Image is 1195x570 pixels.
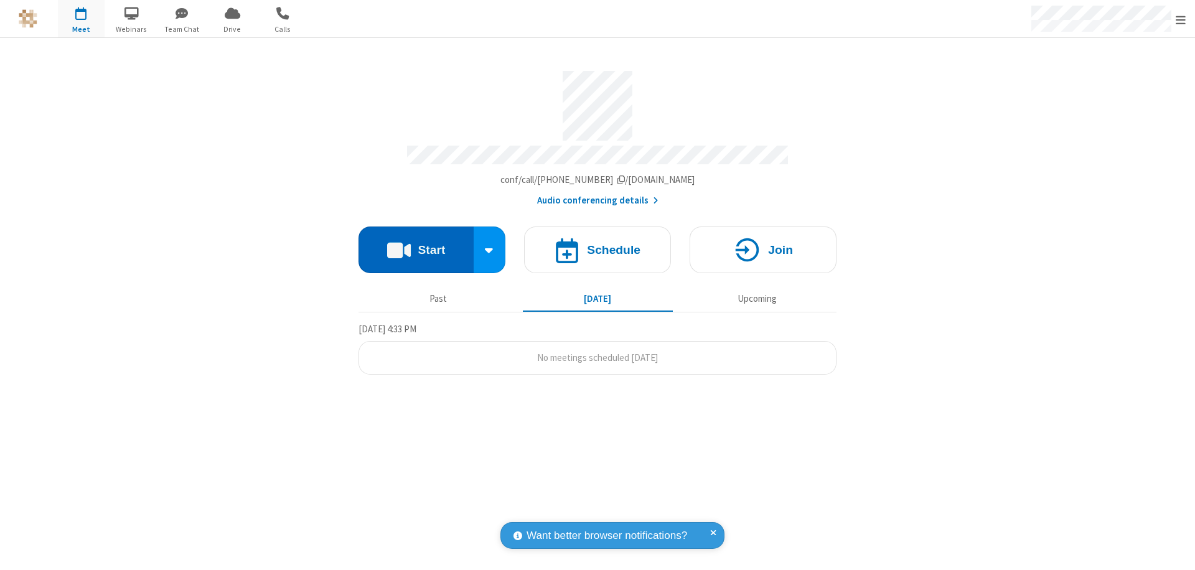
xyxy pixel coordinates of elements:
[523,287,673,311] button: [DATE]
[768,244,793,256] h4: Join
[587,244,640,256] h4: Schedule
[358,227,474,273] button: Start
[500,174,695,185] span: Copy my meeting room link
[108,24,155,35] span: Webinars
[19,9,37,28] img: QA Selenium DO NOT DELETE OR CHANGE
[159,24,205,35] span: Team Chat
[527,528,687,544] span: Want better browser notifications?
[363,287,513,311] button: Past
[358,323,416,335] span: [DATE] 4:33 PM
[524,227,671,273] button: Schedule
[260,24,306,35] span: Calls
[358,322,836,375] section: Today's Meetings
[209,24,256,35] span: Drive
[690,227,836,273] button: Join
[358,62,836,208] section: Account details
[500,173,695,187] button: Copy my meeting room linkCopy my meeting room link
[58,24,105,35] span: Meet
[537,352,658,363] span: No meetings scheduled [DATE]
[537,194,658,208] button: Audio conferencing details
[1164,538,1186,561] iframe: Chat
[682,287,832,311] button: Upcoming
[474,227,506,273] div: Start conference options
[418,244,445,256] h4: Start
